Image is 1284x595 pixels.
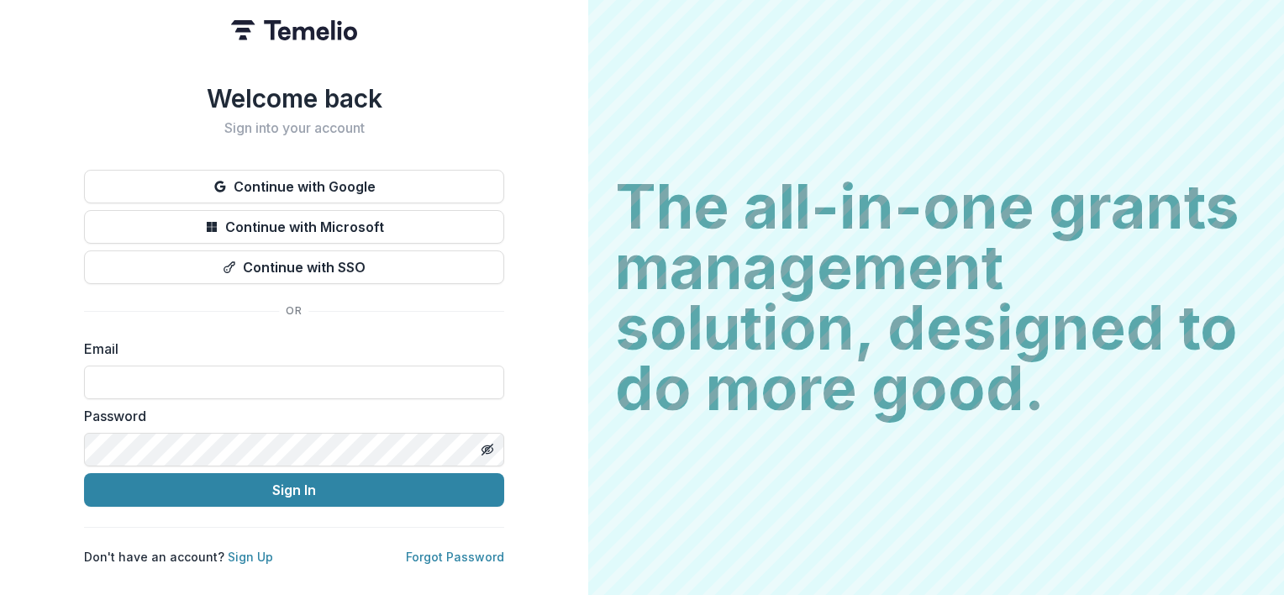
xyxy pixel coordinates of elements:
button: Continue with SSO [84,250,504,284]
a: Sign Up [228,550,273,564]
h2: Sign into your account [84,120,504,136]
button: Sign In [84,473,504,507]
label: Email [84,339,494,359]
button: Continue with Google [84,170,504,203]
button: Continue with Microsoft [84,210,504,244]
p: Don't have an account? [84,548,273,566]
h1: Welcome back [84,83,504,113]
a: Forgot Password [406,550,504,564]
img: Temelio [231,20,357,40]
button: Toggle password visibility [474,436,501,463]
label: Password [84,406,494,426]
